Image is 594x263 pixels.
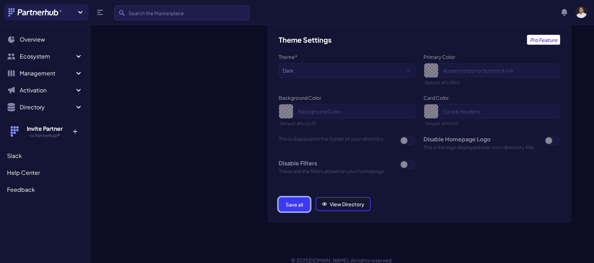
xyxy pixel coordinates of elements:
h5: to Partnerhub® [22,133,68,139]
span: Help Center [7,169,40,177]
a: Feedback [4,183,86,197]
a: Overview [4,32,86,47]
span: Feedback [7,185,35,194]
button: Directory [4,100,86,114]
img: user photo [576,7,587,18]
a: Help Center [4,166,86,180]
h3: Theme Settings [279,35,332,45]
a: Slack [4,149,86,163]
input: Search the Marketplace [114,6,249,20]
a: View Directory [316,197,371,211]
span: Ecosystem [20,52,74,61]
img: Partnerhub® Logo [8,8,62,17]
a: Pro Feature [527,35,560,45]
button: Invite Partner to Partnerhub® + [4,118,86,144]
button: Management [4,66,86,80]
button: Save all [279,197,310,212]
span: Overview [20,35,45,44]
span: Activation [20,86,74,94]
span: Directory [20,103,74,111]
span: Slack [7,152,22,160]
span: Management [20,69,74,78]
button: Ecosystem [4,49,86,63]
p: + [68,124,83,136]
button: Activation [4,83,86,97]
h4: Invite Partner [22,124,68,133]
